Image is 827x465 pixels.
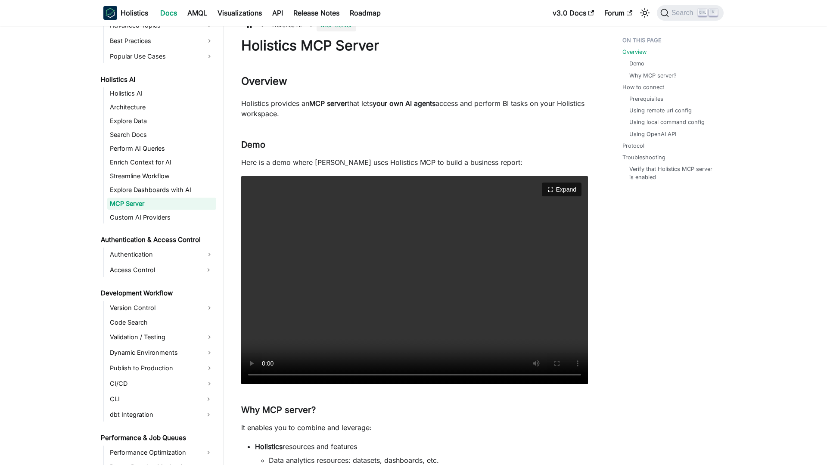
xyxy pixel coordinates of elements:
[288,6,345,20] a: Release Notes
[107,156,216,168] a: Enrich Context for AI
[212,6,267,20] a: Visualizations
[542,183,581,196] button: Expand video
[107,408,201,422] a: dbt Integration
[622,153,665,161] a: Troubleshooting
[629,59,644,68] a: Demo
[622,48,647,56] a: Overview
[201,408,216,422] button: Expand sidebar category 'dbt Integration'
[98,234,216,246] a: Authentication & Access Control
[241,37,588,54] h1: Holistics MCP Server
[657,5,724,21] button: Search (Ctrl+K)
[345,6,386,20] a: Roadmap
[267,6,288,20] a: API
[201,446,216,459] button: Expand sidebar category 'Performance Optimization'
[107,330,216,344] a: Validation / Testing
[107,248,216,261] a: Authentication
[107,198,216,210] a: MCP Server
[622,142,644,150] a: Protocol
[103,6,117,20] img: Holistics
[638,6,652,20] button: Switch between dark and light mode (currently light mode)
[107,316,216,329] a: Code Search
[95,26,224,465] nav: Docs sidebar
[373,99,435,108] strong: your own AI agents
[629,165,715,181] a: Verify that Holistics MCP server is enabled
[629,106,692,115] a: Using remote url config
[107,101,216,113] a: Architecture
[107,170,216,182] a: Streamline Workflow
[98,432,216,444] a: Performance & Job Queues
[107,34,216,48] a: Best Practices
[622,83,664,91] a: How to connect
[107,87,216,99] a: Holistics AI
[107,301,216,315] a: Version Control
[98,74,216,86] a: Holistics AI
[103,6,148,20] a: HolisticsHolistics
[669,9,699,17] span: Search
[629,71,677,80] a: Why MCP server?
[629,130,676,138] a: Using OpenAI API
[201,263,216,277] button: Expand sidebar category 'Access Control'
[201,392,216,406] button: Expand sidebar category 'CLI'
[241,139,588,150] h3: Demo
[107,346,216,360] a: Dynamic Environments
[182,6,212,20] a: AMQL
[107,446,201,459] a: Performance Optimization
[107,263,201,277] a: Access Control
[107,377,216,391] a: CI/CD
[121,8,148,18] b: Holistics
[241,422,588,433] p: It enables you to combine and leverage:
[629,118,705,126] a: Using local command config
[98,287,216,299] a: Development Workflow
[107,129,216,141] a: Search Docs
[709,9,718,16] kbd: K
[107,115,216,127] a: Explore Data
[107,392,201,406] a: CLI
[629,95,663,103] a: Prerequisites
[241,98,588,119] p: Holistics provides an that lets access and perform BI tasks on your Holistics workspace.
[241,75,588,91] h2: Overview
[309,99,347,108] strong: MCP server
[107,361,216,375] a: Publish to Production
[241,157,588,167] p: Here is a demo where [PERSON_NAME] uses Holistics MCP to build a business report:
[155,6,182,20] a: Docs
[107,143,216,155] a: Perform AI Queries
[255,442,283,451] strong: Holistics
[599,6,637,20] a: Forum
[107,184,216,196] a: Explore Dashboards with AI
[547,6,599,20] a: v3.0 Docs
[241,405,588,415] h3: Why MCP server?
[107,50,216,63] a: Popular Use Cases
[107,211,216,223] a: Custom AI Providers
[241,176,588,384] video: Your browser does not support embedding video, but you can .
